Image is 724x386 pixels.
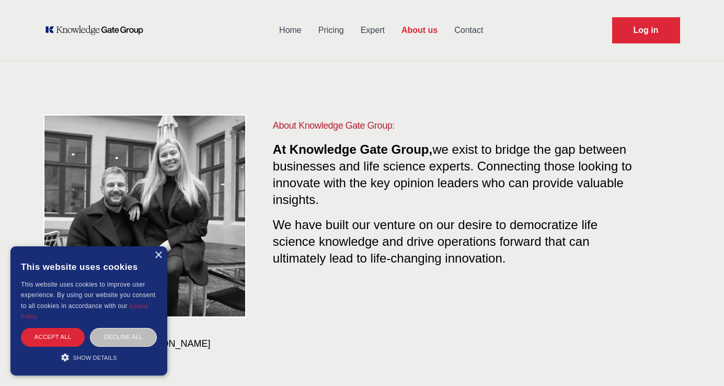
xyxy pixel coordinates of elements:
[154,252,162,259] div: Close
[310,17,352,44] a: Pricing
[90,328,157,346] div: Decline all
[21,328,85,346] div: Accept all
[21,254,157,279] div: This website uses cookies
[273,213,597,265] span: We have built our venture on our desire to democratize life science knowledge and drive operation...
[271,17,310,44] a: Home
[21,303,148,320] a: Cookie Policy
[44,116,245,316] img: KOL management, KEE, Therapy area experts
[273,142,432,156] span: At Knowledge Gate Group,
[612,17,680,43] a: Request Demo
[352,17,393,44] a: Expert
[21,281,155,310] span: This website uses cookies to improve user experience. By using our website you consent to all coo...
[446,17,491,44] a: Contact
[73,355,117,361] span: Show details
[393,17,446,44] a: About us
[273,118,638,133] h1: About Knowledge Gate Group:
[273,142,632,207] span: we exist to bridge the gap between businesses and life science experts. Connecting those looking ...
[44,25,151,36] a: KOL Knowledge Platform: Talk to Key External Experts (KEE)
[21,352,157,362] div: Show details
